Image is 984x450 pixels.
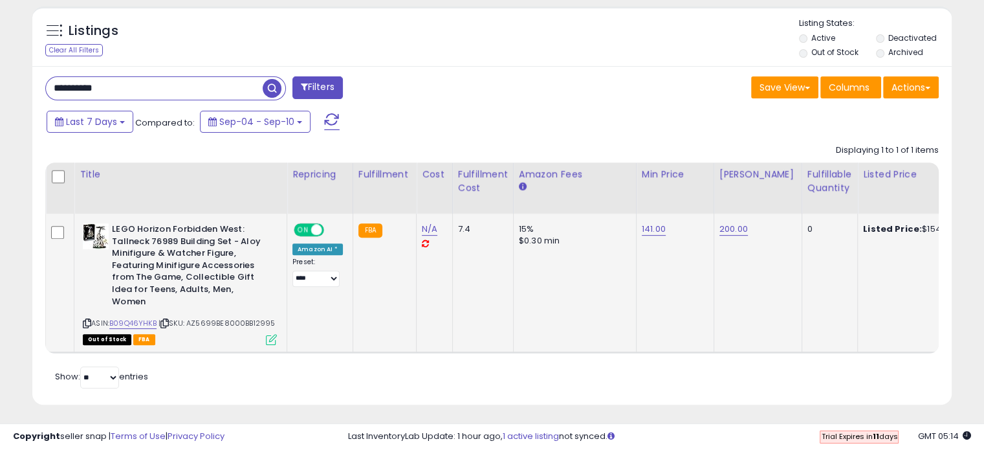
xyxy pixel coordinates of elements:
span: OFF [322,225,343,236]
span: Columns [829,81,869,94]
div: Preset: [292,258,343,287]
label: Active [811,32,835,43]
a: B09Q46YHKB [109,318,157,329]
span: All listings that are currently out of stock and unavailable for purchase on Amazon [83,334,131,345]
div: [PERSON_NAME] [719,168,796,181]
div: Clear All Filters [45,44,103,56]
div: Fulfillment Cost [458,168,508,195]
label: Deactivated [888,32,936,43]
div: Fulfillment [358,168,411,181]
div: 0 [807,223,847,235]
button: Last 7 Days [47,111,133,133]
div: Amazon AI * [292,243,343,255]
b: LEGO Horizon Forbidden West: Tallneck 76989 Building Set - Aloy Minifigure & Watcher Figure, Feat... [112,223,269,311]
a: Privacy Policy [168,430,224,442]
span: 2025-09-18 05:14 GMT [918,430,971,442]
div: Displaying 1 to 1 of 1 items [836,144,939,157]
div: seller snap | | [13,431,224,443]
span: Trial Expires in days [821,431,897,442]
button: Filters [292,76,343,99]
div: 15% [519,223,626,235]
div: Amazon Fees [519,168,631,181]
div: Title [80,168,281,181]
button: Save View [751,76,818,98]
label: Archived [888,47,923,58]
span: Last 7 Days [66,115,117,128]
a: Terms of Use [111,430,166,442]
a: 141.00 [642,223,666,236]
div: $0.30 min [519,235,626,247]
b: Listed Price: [863,223,922,235]
div: Repricing [292,168,347,181]
p: Listing States: [799,17,952,30]
span: | SKU: AZ5699BE8000BB12995 [159,318,275,328]
div: Cost [422,168,447,181]
div: ASIN: [83,223,277,344]
img: 51XDNFHt90L._SL40_.jpg [83,223,109,249]
h5: Listings [69,22,118,40]
b: 11 [872,431,879,442]
div: 7.4 [458,223,503,235]
span: Sep-04 - Sep-10 [219,115,294,128]
div: $154.95 [863,223,970,235]
label: Out of Stock [811,47,858,58]
button: Columns [820,76,881,98]
span: FBA [133,334,155,345]
div: Min Price [642,168,708,181]
span: Compared to: [135,117,195,129]
small: Amazon Fees. [519,181,527,193]
strong: Copyright [13,430,60,442]
div: Last InventoryLab Update: 1 hour ago, not synced. [348,431,971,443]
div: Listed Price [863,168,975,181]
button: Sep-04 - Sep-10 [200,111,311,133]
span: Show: entries [55,370,148,383]
div: Fulfillable Quantity [807,168,852,195]
span: ON [295,225,311,236]
small: FBA [358,223,382,238]
a: N/A [422,223,437,236]
button: Actions [883,76,939,98]
a: 1 active listing [503,430,559,442]
a: 200.00 [719,223,748,236]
